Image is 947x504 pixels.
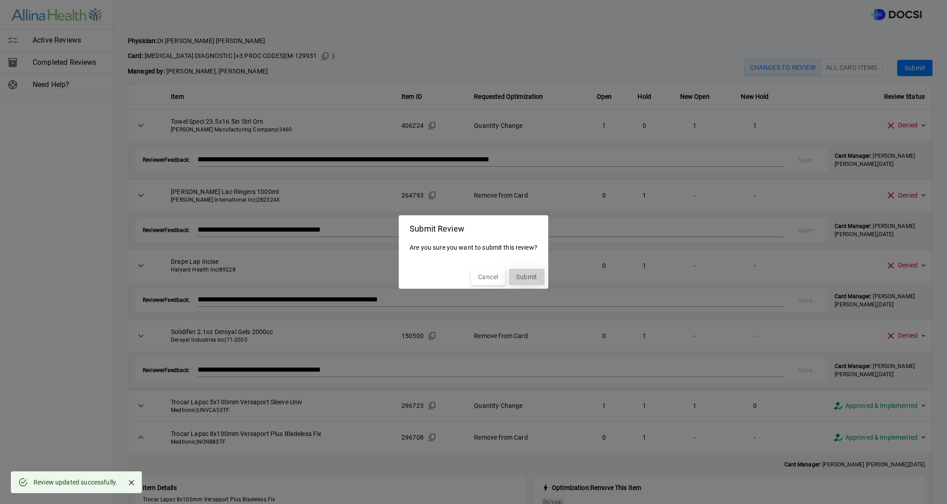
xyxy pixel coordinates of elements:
button: Close [125,476,138,489]
button: Submit [509,269,544,286]
button: Cancel [471,269,505,286]
div: Review updated successfully. [34,474,117,490]
p: Are you sure you want to submit this review? [410,239,537,256]
h2: Submit Review [399,215,548,239]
